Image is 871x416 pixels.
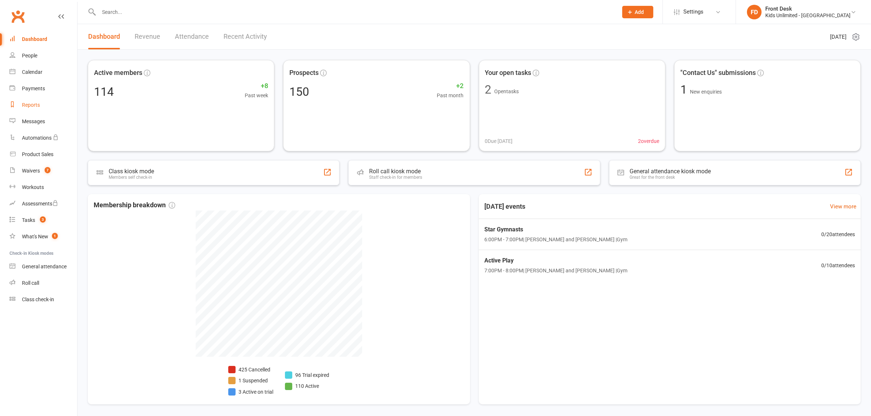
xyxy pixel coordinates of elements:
span: 7 [45,167,50,173]
span: +8 [245,81,268,91]
a: Automations [10,130,77,146]
span: Past month [437,91,464,99]
span: 3 [40,216,46,223]
span: 1 [680,83,690,97]
div: General attendance [22,264,67,269]
span: 2 overdue [638,137,659,145]
span: 0 Due [DATE] [485,137,513,145]
div: 114 [94,86,114,98]
a: Messages [10,113,77,130]
span: 0 / 20 attendees [821,230,855,238]
a: Tasks 3 [10,212,77,228]
div: Roll call [22,280,39,286]
span: Add [635,9,644,15]
a: Product Sales [10,146,77,163]
div: Front Desk [765,5,851,12]
span: 7:00PM - 8:00PM | [PERSON_NAME] and [PERSON_NAME] | Gym [485,266,628,275]
div: Waivers [22,168,40,174]
a: People [10,48,77,64]
span: [DATE] [830,33,846,41]
div: Great for the front desk [630,175,711,180]
a: Class kiosk mode [10,291,77,308]
div: Class check-in [22,296,54,302]
span: 1 [52,233,58,239]
div: Dashboard [22,36,47,42]
a: Attendance [175,24,209,49]
a: Clubworx [9,7,27,26]
div: Kids Unlimited - [GEOGRAPHIC_DATA] [765,12,851,19]
span: Prospects [289,68,319,78]
a: Reports [10,97,77,113]
div: Messages [22,118,45,124]
a: General attendance kiosk mode [10,258,77,275]
div: Product Sales [22,151,53,157]
li: 110 Active [285,382,329,390]
span: "Contact Us" submissions [680,68,756,78]
a: Workouts [10,179,77,196]
span: Active Play [485,256,628,265]
div: General attendance kiosk mode [630,168,711,175]
span: 0 / 10 attendees [821,261,855,269]
a: Dashboard [10,31,77,48]
li: 425 Cancelled [228,366,273,374]
span: Your open tasks [485,68,532,78]
div: Workouts [22,184,44,190]
div: Roll call kiosk mode [369,168,422,175]
a: Recent Activity [224,24,267,49]
span: Past week [245,91,268,99]
a: Payments [10,80,77,97]
div: Calendar [22,69,42,75]
span: 6:00PM - 7:00PM | [PERSON_NAME] and [PERSON_NAME] | Gym [485,235,628,243]
div: Members self check-in [109,175,154,180]
div: Automations [22,135,52,141]
h3: [DATE] events [479,200,532,213]
div: Payments [22,86,45,91]
span: Active members [94,68,142,78]
span: Star Gymnasts [485,225,628,234]
div: Class kiosk mode [109,168,154,175]
li: 96 Trial expired [285,371,329,379]
a: What's New1 [10,228,77,245]
a: View more [830,202,856,211]
div: Staff check-in for members [369,175,422,180]
a: Waivers 7 [10,163,77,179]
span: +2 [437,81,464,91]
li: 3 Active on trial [228,388,273,396]
div: What's New [22,234,48,239]
li: 1 Suspended [228,377,273,385]
a: Dashboard [88,24,120,49]
a: Roll call [10,275,77,291]
a: Calendar [10,64,77,80]
div: People [22,53,37,58]
div: FD [747,5,762,19]
input: Search... [97,7,613,17]
div: 2 [485,84,492,95]
span: Open tasks [495,88,519,94]
a: Revenue [135,24,160,49]
div: Assessments [22,201,58,207]
div: 150 [289,86,309,98]
div: Tasks [22,217,35,223]
div: Reports [22,102,40,108]
span: Membership breakdown [94,200,175,211]
button: Add [622,6,653,18]
span: Settings [683,4,703,20]
a: Assessments [10,196,77,212]
span: New enquiries [690,89,722,95]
